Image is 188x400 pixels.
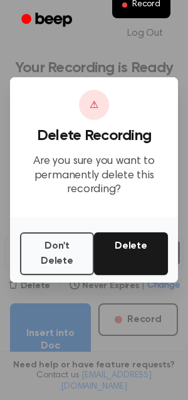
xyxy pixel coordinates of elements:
a: Log Out [115,18,175,48]
a: Beep [13,8,83,33]
button: Don't Delete [20,232,94,275]
h3: Delete Recording [20,127,168,144]
button: Delete [94,232,168,275]
p: Are you sure you want to permanently delete this recording? [20,154,168,197]
div: ⚠ [79,90,109,120]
